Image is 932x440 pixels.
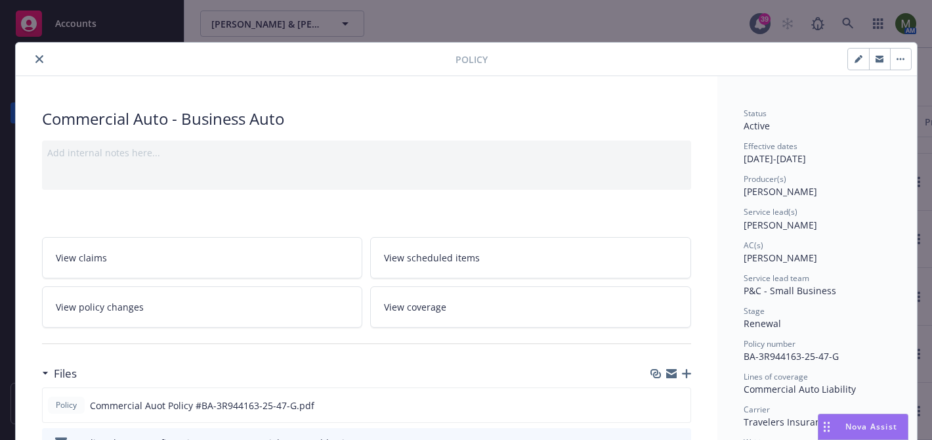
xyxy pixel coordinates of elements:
[845,421,897,432] span: Nova Assist
[818,414,835,439] div: Drag to move
[744,185,817,198] span: [PERSON_NAME]
[42,365,77,382] div: Files
[744,404,770,415] span: Carrier
[652,399,663,412] button: download file
[744,338,795,349] span: Policy number
[54,365,77,382] h3: Files
[744,273,809,284] span: Service lead team
[744,240,763,251] span: AC(s)
[47,146,686,160] div: Add internal notes here...
[384,251,480,265] span: View scheduled items
[42,237,363,278] a: View claims
[744,219,817,231] span: [PERSON_NAME]
[744,416,831,428] span: Travelers Insurance
[42,108,691,130] div: Commercial Auto - Business Auto
[818,414,908,440] button: Nova Assist
[744,141,797,152] span: Effective dates
[673,399,685,412] button: preview file
[744,173,786,185] span: Producer(s)
[744,206,797,217] span: Service lead(s)
[744,252,817,264] span: [PERSON_NAME]
[744,371,808,382] span: Lines of coverage
[744,317,781,330] span: Renewal
[744,305,765,317] span: Stage
[744,383,856,395] span: Commercial Auto Liability
[744,350,839,363] span: BA-3R944163-25-47-G
[744,108,767,119] span: Status
[370,286,691,328] a: View coverage
[384,300,446,314] span: View coverage
[90,399,314,412] span: Commercial Auot Policy #BA-3R944163-25-47-G.pdf
[53,399,79,411] span: Policy
[744,141,891,165] div: [DATE] - [DATE]
[32,51,47,67] button: close
[455,53,488,66] span: Policy
[744,120,770,132] span: Active
[56,251,107,265] span: View claims
[370,237,691,278] a: View scheduled items
[744,284,836,297] span: P&C - Small Business
[42,286,363,328] a: View policy changes
[56,300,144,314] span: View policy changes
